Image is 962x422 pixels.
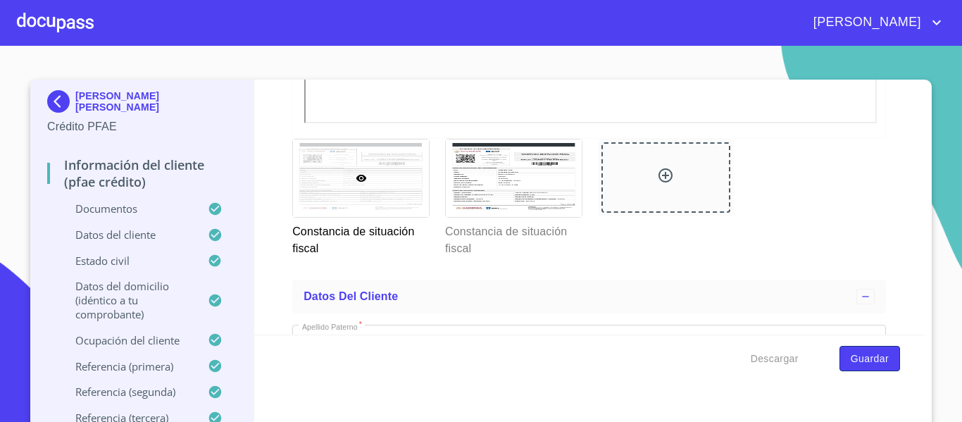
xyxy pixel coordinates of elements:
button: account of current user [803,11,945,34]
p: Información del cliente (PFAE crédito) [47,156,237,190]
div: [PERSON_NAME] [PERSON_NAME] [47,90,237,118]
p: Datos del domicilio (idéntico a tu comprobante) [47,279,208,321]
button: Guardar [839,346,900,372]
p: Datos del cliente [47,228,208,242]
p: Constancia de situación fiscal [292,218,428,257]
p: Ocupación del Cliente [47,333,208,347]
p: Crédito PFAE [47,118,237,135]
p: Referencia (primera) [47,359,208,373]
button: Descargar [745,346,804,372]
p: Documentos [47,201,208,216]
span: Descargar [751,350,799,368]
span: Guardar [851,350,889,368]
img: Docupass spot blue [47,90,75,113]
img: Constancia de situación fiscal [446,139,582,216]
span: Datos del cliente [304,290,398,302]
span: [PERSON_NAME] [803,11,928,34]
p: Constancia de situación fiscal [445,218,581,257]
div: Datos del cliente [292,280,886,314]
p: Estado Civil [47,254,208,268]
p: Referencia (segunda) [47,385,208,399]
p: [PERSON_NAME] [PERSON_NAME] [75,90,237,113]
